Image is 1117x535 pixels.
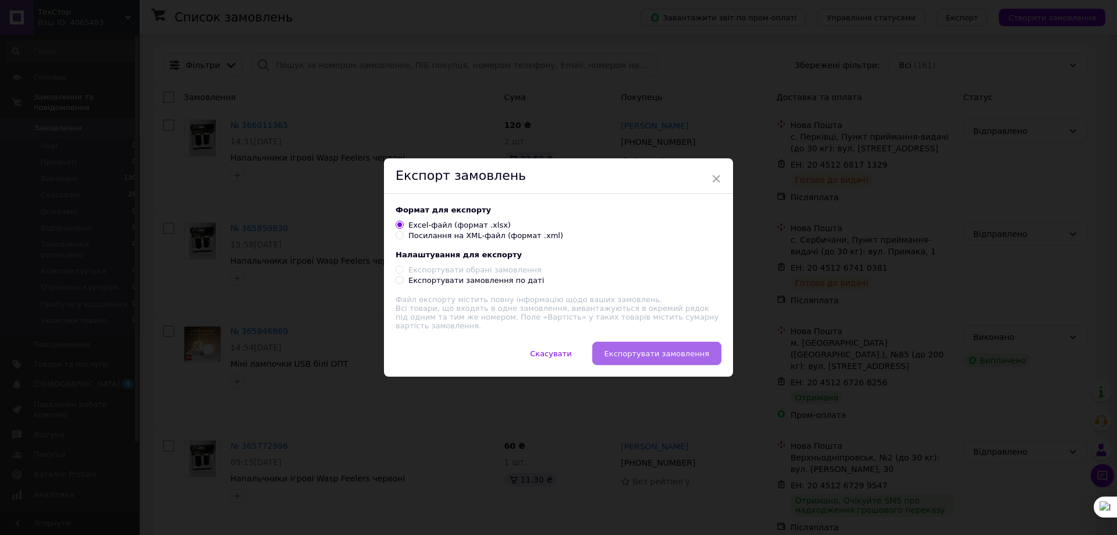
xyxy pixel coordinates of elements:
span: Скасувати [530,349,571,358]
div: Файл експорту містить повну інформацію щодо ваших замовлень. [396,295,721,304]
span: Експортувати замовлення [604,349,709,358]
span: × [711,169,721,189]
div: Всі товари, що входять в одне замовлення, вивантажуються в окремий рядок під одним та тим же номе... [396,295,721,330]
div: Налаштування для експорту [396,250,721,259]
div: Формат для експорту [396,206,721,214]
div: Експорт замовлень [384,158,733,194]
div: Експортувати замовлення по даті [408,275,544,286]
div: Посилання на XML-файл (формат .xml) [408,231,563,241]
div: Експортувати обрані замовлення [408,265,542,275]
button: Скасувати [518,342,584,365]
div: Excel-файл (формат .xlsx) [408,220,511,231]
button: Експортувати замовлення [592,342,721,365]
